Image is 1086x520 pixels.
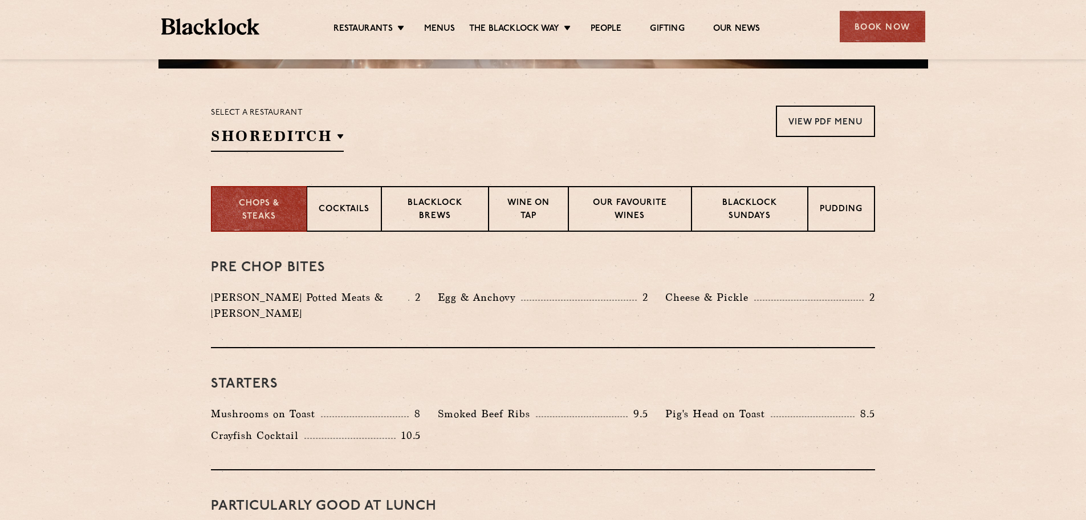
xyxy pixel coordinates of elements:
[161,18,260,35] img: BL_Textured_Logo-footer-cropped.svg
[393,197,477,224] p: Blacklock Brews
[580,197,679,224] p: Our favourite wines
[665,406,771,422] p: Pig's Head on Toast
[438,406,536,422] p: Smoked Beef Ribs
[776,106,875,137] a: View PDF Menu
[211,260,875,275] h3: Pre Chop Bites
[591,23,621,36] a: People
[840,11,925,42] div: Book Now
[637,290,648,305] p: 2
[855,406,875,421] p: 8.5
[703,197,796,224] p: Blacklock Sundays
[409,290,421,305] p: 2
[469,23,559,36] a: The Blacklock Way
[333,23,393,36] a: Restaurants
[319,203,369,217] p: Cocktails
[713,23,760,36] a: Our News
[424,23,455,36] a: Menus
[211,406,321,422] p: Mushrooms on Toast
[211,377,875,392] h3: Starters
[628,406,648,421] p: 9.5
[864,290,875,305] p: 2
[665,289,754,305] p: Cheese & Pickle
[223,197,295,223] p: Chops & Steaks
[501,197,556,224] p: Wine on Tap
[650,23,684,36] a: Gifting
[438,289,521,305] p: Egg & Anchovy
[820,203,863,217] p: Pudding
[211,428,304,444] p: Crayfish Cocktail
[211,126,344,152] h2: Shoreditch
[409,406,421,421] p: 8
[211,499,875,514] h3: PARTICULARLY GOOD AT LUNCH
[396,428,421,443] p: 10.5
[211,289,408,321] p: [PERSON_NAME] Potted Meats & [PERSON_NAME]
[211,106,344,120] p: Select a restaurant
